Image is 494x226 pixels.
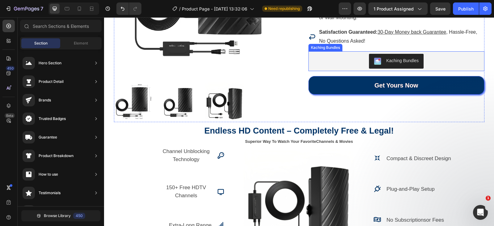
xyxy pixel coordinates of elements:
[283,169,331,175] span: Plug-and-Play Setup
[204,59,380,77] button: Get Yours Now
[283,138,347,144] span: Compact & Discreet Design
[453,2,479,15] button: Publish
[182,6,247,12] span: Product Page - [DATE] 13:32:06
[44,213,71,219] span: Browse Library
[74,41,88,46] span: Element
[40,5,43,12] p: 7
[39,60,61,66] div: Hero Section
[57,166,108,182] p: 150+ Free HDTV Channels
[435,6,446,11] span: Save
[6,66,15,71] div: 450
[282,40,315,47] div: Kaching Bundles
[2,2,46,15] button: 7
[39,79,64,85] div: Product Detail
[39,171,58,177] div: How to use
[39,153,73,159] div: Product Breakdown
[368,2,428,15] button: 1 product assigned
[65,205,107,211] span: Extra-Long Range
[34,41,48,46] span: Section
[39,190,61,196] div: Testimonials
[116,2,141,15] div: Undo/Redo
[374,6,414,12] span: 1 product assigned
[39,97,51,103] div: Brands
[473,205,488,220] iframe: Intercom live chat
[39,116,66,122] div: Trusted Badges
[73,213,85,219] div: 450
[104,17,494,226] iframe: Design area
[458,6,474,12] div: Publish
[206,28,237,33] div: Kaching Bundles
[141,122,249,126] strong: Superior Way To Watch Your FavoriteChannels & Movies
[268,6,300,11] span: Need republishing
[39,134,57,140] div: Guarantee
[270,62,314,74] div: Get Yours Now
[486,196,491,201] span: 1
[5,113,15,118] div: Beta
[20,20,102,32] input: Search Sections & Elements
[179,6,181,12] span: /
[21,210,100,221] button: Browse Library450
[265,36,320,51] button: Kaching Bundles
[283,200,340,206] span: No Subscriptionsor Fees
[270,40,277,48] img: KachingBundles.png
[57,130,108,146] p: Channel Unblocking Technology
[430,2,450,15] button: Save
[100,109,290,118] strong: Endless HD Content – Completely Free & Legal!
